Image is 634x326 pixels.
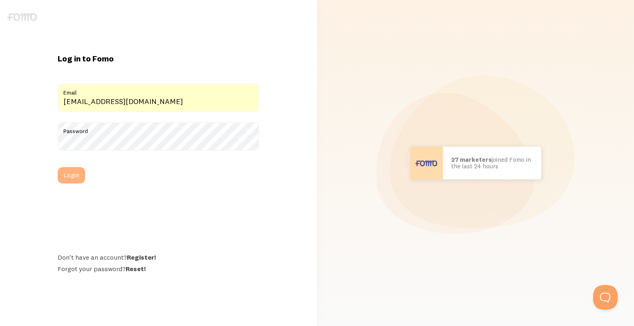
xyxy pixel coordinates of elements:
label: Password [58,122,259,136]
img: User avatar [410,147,443,179]
a: Register! [127,253,156,261]
button: Login [58,167,85,183]
img: fomo-logo-gray-b99e0e8ada9f9040e2984d0d95b3b12da0074ffd48d1e5cb62ac37fc77b0b268.svg [7,13,37,21]
div: Don't have an account? [58,253,259,261]
h1: Log in to Fomo [58,53,259,64]
iframe: Help Scout Beacon - Open [593,285,618,310]
a: Reset! [126,265,146,273]
label: Email [58,84,259,97]
div: Forgot your password? [58,265,259,273]
b: 27 marketers [451,156,492,163]
p: joined Fomo in the last 24 hours [451,156,533,170]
